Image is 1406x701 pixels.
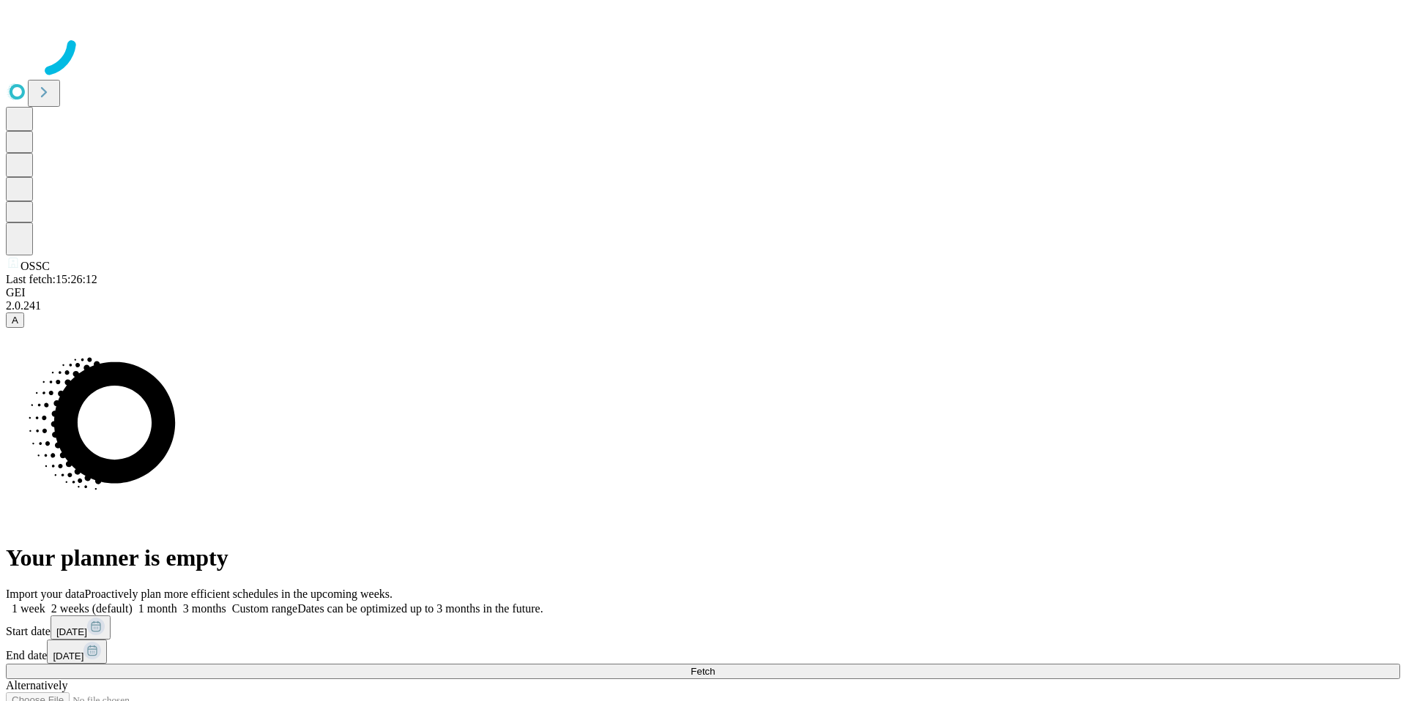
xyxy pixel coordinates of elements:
[6,588,85,600] span: Import your data
[297,602,543,615] span: Dates can be optimized up to 3 months in the future.
[183,602,226,615] span: 3 months
[6,273,97,285] span: Last fetch: 15:26:12
[53,651,83,661] span: [DATE]
[6,286,1400,299] div: GEI
[6,312,24,328] button: A
[12,315,18,326] span: A
[691,666,715,677] span: Fetch
[85,588,393,600] span: Proactively plan more efficient schedules in the upcoming weeks.
[138,602,177,615] span: 1 month
[232,602,297,615] span: Custom range
[21,260,50,272] span: OSSC
[56,626,87,637] span: [DATE]
[12,602,45,615] span: 1 week
[6,615,1400,640] div: Start date
[6,679,67,691] span: Alternatively
[51,602,133,615] span: 2 weeks (default)
[6,664,1400,679] button: Fetch
[6,640,1400,664] div: End date
[6,544,1400,571] h1: Your planner is empty
[51,615,111,640] button: [DATE]
[6,299,1400,312] div: 2.0.241
[47,640,107,664] button: [DATE]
